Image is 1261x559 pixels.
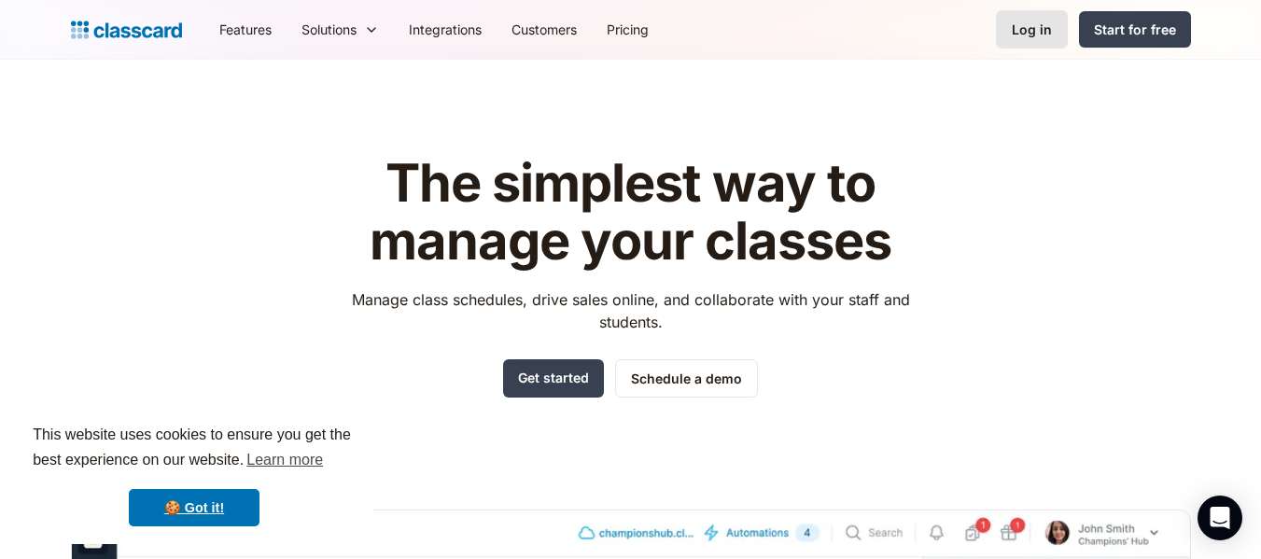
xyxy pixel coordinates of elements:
[334,288,927,333] p: Manage class schedules, drive sales online, and collaborate with your staff and students.
[1198,496,1242,540] div: Open Intercom Messenger
[204,8,287,50] a: Features
[33,424,356,474] span: This website uses cookies to ensure you get the best experience on our website.
[129,489,259,526] a: dismiss cookie message
[592,8,664,50] a: Pricing
[503,359,604,398] a: Get started
[615,359,758,398] a: Schedule a demo
[497,8,592,50] a: Customers
[1094,20,1176,39] div: Start for free
[996,10,1068,49] a: Log in
[287,8,394,50] div: Solutions
[1012,20,1052,39] div: Log in
[71,17,182,43] a: home
[394,8,497,50] a: Integrations
[334,155,927,270] h1: The simplest way to manage your classes
[244,446,326,474] a: learn more about cookies
[1079,11,1191,48] a: Start for free
[301,20,357,39] div: Solutions
[15,406,373,544] div: cookieconsent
